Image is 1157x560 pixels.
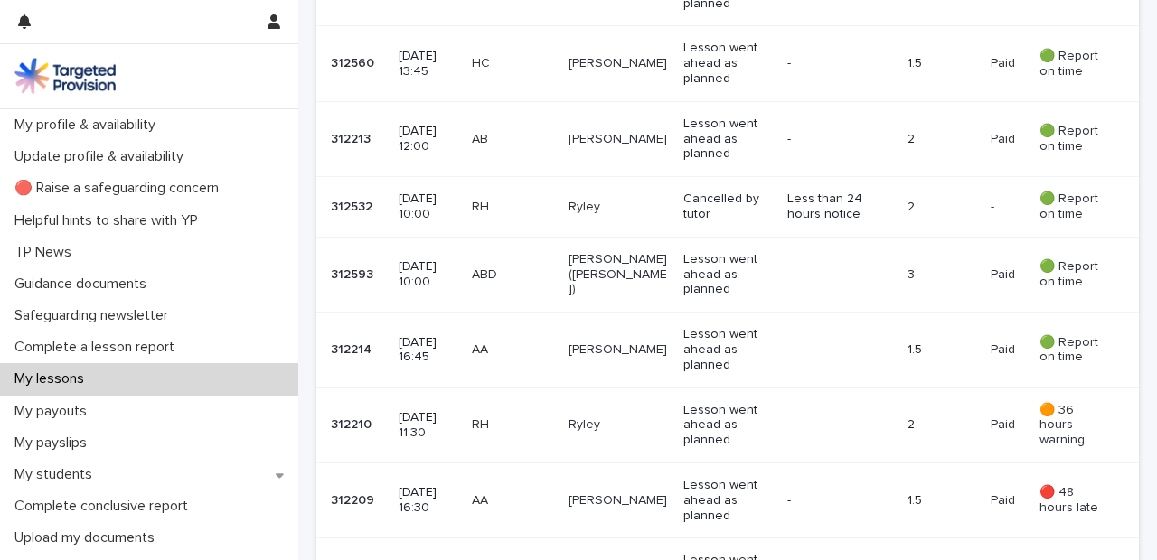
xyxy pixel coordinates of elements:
p: Safeguarding newsletter [7,307,183,324]
p: Update profile & availability [7,148,198,165]
p: 🟢 Report on time [1039,335,1110,366]
p: [DATE] 16:30 [399,485,457,516]
p: [PERSON_NAME] [569,342,669,358]
tr: 312532312532 [DATE] 10:00RHRyleyCancelled by tutorLess than 24 hours notice2-- 🟢 Report on time [316,177,1139,238]
p: Paid [991,490,1019,509]
p: [DATE] 10:00 [399,259,457,290]
p: 1.5 [908,342,976,358]
p: 🔴 48 hours late [1039,485,1110,516]
p: 312214 [331,339,375,358]
p: AA [472,493,554,509]
p: [DATE] 11:30 [399,410,457,441]
p: 312593 [331,264,377,283]
p: 🟠 36 hours warning [1039,403,1110,448]
p: [DATE] 10:00 [399,191,457,222]
tr: 312213312213 [DATE] 12:00AB[PERSON_NAME]Lesson went ahead as planned-2PaidPaid 🟢 Report on time [316,101,1139,176]
p: My lessons [7,370,99,387]
p: Lesson went ahead as planned [683,327,773,372]
p: Upload my documents [7,529,169,546]
p: Paid [991,52,1019,71]
tr: 312593312593 [DATE] 10:00ABD[PERSON_NAME] ([PERSON_NAME])Lesson went ahead as planned-3PaidPaid 🟢... [316,237,1139,312]
p: - [787,417,888,433]
p: RH [472,200,554,215]
p: Ryley [569,200,669,215]
p: Paid [991,339,1019,358]
p: Lesson went ahead as planned [683,403,773,448]
p: 🟢 Report on time [1039,259,1110,290]
p: TP News [7,244,86,261]
p: - [787,342,888,358]
p: 2 [908,132,976,147]
p: AB [472,132,554,147]
p: 3 [908,267,976,283]
p: RH [472,417,554,433]
p: 2 [908,417,976,433]
p: My profile & availability [7,117,170,134]
p: - [991,196,998,215]
p: Paid [991,128,1019,147]
tr: 312210312210 [DATE] 11:30RHRyleyLesson went ahead as planned-2PaidPaid 🟠 36 hours warning [316,387,1139,462]
p: 🔴 Raise a safeguarding concern [7,180,233,197]
p: 2 [908,200,976,215]
p: 🟢 Report on time [1039,191,1110,222]
p: 🟢 Report on time [1039,124,1110,154]
p: Lesson went ahead as planned [683,478,773,523]
p: Lesson went ahead as planned [683,252,773,297]
img: M5nRWzHhSzIhMunXDL62 [14,58,116,94]
p: Complete a lesson report [7,339,189,356]
p: 312560 [331,52,378,71]
tr: 312209312209 [DATE] 16:30AA[PERSON_NAME]Lesson went ahead as planned-1.5PaidPaid 🔴 48 hours late [316,462,1139,537]
p: Ryley [569,417,669,433]
p: [PERSON_NAME] [569,56,669,71]
p: Paid [991,414,1019,433]
p: Guidance documents [7,275,161,293]
p: - [787,267,888,283]
p: Helpful hints to share with YP [7,212,212,229]
p: - [787,56,888,71]
tr: 312560312560 [DATE] 13:45HC[PERSON_NAME]Lesson went ahead as planned-1.5PaidPaid 🟢 Report on time [316,26,1139,101]
p: - [787,132,888,147]
p: 312210 [331,414,375,433]
p: [PERSON_NAME] ([PERSON_NAME]) [569,252,669,297]
p: - [787,493,888,509]
p: [PERSON_NAME] [569,132,669,147]
p: 1.5 [908,56,976,71]
p: [DATE] 13:45 [399,49,457,79]
p: AA [472,342,554,358]
p: Less than 24 hours notice [787,191,888,222]
p: ABD [472,267,554,283]
p: 🟢 Report on time [1039,49,1110,79]
p: Paid [991,264,1019,283]
p: 312213 [331,128,374,147]
p: My payslips [7,434,101,452]
p: 312209 [331,490,378,509]
p: [PERSON_NAME] [569,493,669,509]
p: [DATE] 16:45 [399,335,457,366]
p: HC [472,56,554,71]
p: 312532 [331,196,376,215]
p: Lesson went ahead as planned [683,117,773,162]
p: My students [7,466,107,483]
p: Cancelled by tutor [683,191,773,222]
p: Lesson went ahead as planned [683,41,773,86]
p: My payouts [7,403,101,420]
p: Complete conclusive report [7,498,202,515]
p: [DATE] 12:00 [399,124,457,154]
p: 1.5 [908,493,976,509]
tr: 312214312214 [DATE] 16:45AA[PERSON_NAME]Lesson went ahead as planned-1.5PaidPaid 🟢 Report on time [316,313,1139,387]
